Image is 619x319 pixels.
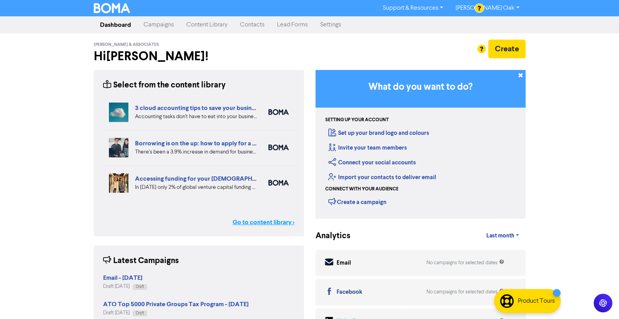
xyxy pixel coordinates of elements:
div: Setting up your account [325,117,389,124]
a: Lead Forms [271,17,314,33]
a: Invite your team members [328,144,407,152]
a: Campaigns [137,17,180,33]
iframe: Chat Widget [580,282,619,319]
img: boma_accounting [268,109,289,115]
a: Content Library [180,17,234,33]
a: Connect your social accounts [328,159,416,166]
a: Accessing funding for your [DEMOGRAPHIC_DATA]-led businesses [135,175,325,183]
div: No campaigns for selected dates [426,288,504,296]
a: Settings [314,17,347,33]
h2: Hi [PERSON_NAME] ! [94,49,304,64]
div: Latest Campaigns [103,255,179,267]
a: Borrowing is on the up: how to apply for a business loan [135,139,289,147]
img: boma [268,145,289,150]
div: No campaigns for selected dates [426,259,504,267]
div: Draft [DATE] [103,283,147,290]
div: Select from the content library [103,79,226,91]
div: Getting Started in BOMA [316,70,526,219]
div: Create a campaign [328,196,386,207]
a: Contacts [234,17,271,33]
strong: Email - [DATE] [103,274,142,282]
div: Facebook [337,288,362,297]
div: In 2024 only 2% of global venture capital funding went to female-only founding teams. We highligh... [135,183,257,192]
a: Email - [DATE] [103,275,142,281]
a: ATO Top 5000 Private Groups Tax Program - [DATE] [103,302,249,308]
a: Last month [480,228,525,244]
a: Support & Resources [377,2,449,14]
div: Draft [DATE] [103,309,249,317]
div: Connect with your audience [325,186,398,193]
span: Draft [136,311,144,315]
span: [PERSON_NAME] & Associates [94,42,159,47]
a: Dashboard [94,17,137,33]
div: There’s been a 3.9% increase in demand for business loans from Aussie businesses. Find out the be... [135,148,257,156]
span: Last month [486,232,514,239]
a: Set up your brand logo and colours [328,129,429,137]
div: Analytics [316,230,341,242]
a: [PERSON_NAME] Oak [449,2,525,14]
div: Email [337,259,351,268]
div: Accounting tasks don’t have to eat into your business time. With the right cloud accounting softw... [135,113,257,121]
strong: ATO Top 5000 Private Groups Tax Program - [DATE] [103,300,249,308]
a: 3 cloud accounting tips to save your business time and money [135,104,306,112]
img: boma [268,180,289,186]
a: Import your contacts to deliver email [328,174,436,181]
a: Go to content library > [233,218,295,227]
h3: What do you want to do? [327,82,514,93]
span: Draft [136,285,144,289]
button: Create [488,40,526,58]
img: BOMA Logo [94,3,130,13]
